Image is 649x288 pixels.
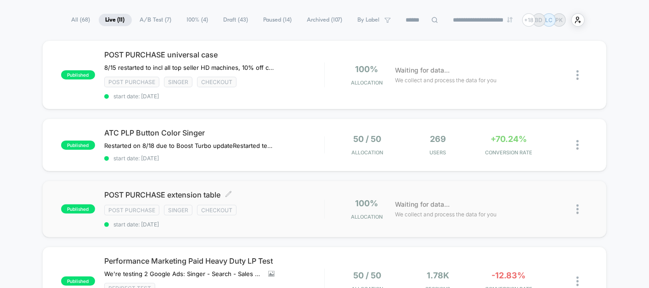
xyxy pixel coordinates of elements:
[99,14,132,26] span: Live ( 11 )
[430,134,446,144] span: 269
[358,17,380,23] span: By Label
[164,205,192,215] span: Singer
[535,17,543,23] p: BD
[356,198,378,208] span: 100%
[405,149,471,156] span: Users
[133,14,179,26] span: A/B Test ( 7 )
[351,79,383,86] span: Allocation
[507,17,513,23] img: end
[104,77,159,87] span: Post Purchase
[492,271,526,280] span: -12.83%
[197,205,237,215] span: checkout
[522,13,536,27] div: + 18
[395,65,450,75] span: Waiting for data...
[257,14,299,26] span: Paused ( 14 )
[61,204,95,214] span: published
[555,17,563,23] p: PK
[576,204,579,214] img: close
[104,64,275,71] span: 8/15 restarted to incl all top seller HD machines, 10% off case0% CR when we have 0% discount8/1 ...
[61,70,95,79] span: published
[104,155,324,162] span: start date: [DATE]
[395,76,497,85] span: We collect and process the data for you
[104,270,261,277] span: We're testing 2 Google Ads: Singer - Search - Sales - Heavy Duty - Nonbrand and SINGER - PMax - H...
[61,141,95,150] span: published
[61,277,95,286] span: published
[576,140,579,150] img: close
[104,93,324,100] span: start date: [DATE]
[65,14,97,26] span: All ( 68 )
[395,210,497,219] span: We collect and process the data for you
[104,221,324,228] span: start date: [DATE]
[300,14,350,26] span: Archived ( 107 )
[164,77,192,87] span: Singer
[576,70,579,80] img: close
[545,17,553,23] p: LC
[476,149,542,156] span: CONVERSION RATE
[351,214,383,220] span: Allocation
[104,50,324,59] span: POST PURCHASE universal case
[197,77,237,87] span: checkout
[104,128,324,137] span: ATC PLP Button Color Singer
[104,256,324,265] span: Performance Marketing Paid Heavy Duty LP Test
[356,64,378,74] span: 100%
[104,142,275,149] span: Restarted on 8/18 due to Boost Turbo updateRestarted test of 7/19: only no atc button challenger ...
[353,271,381,280] span: 50 / 50
[180,14,215,26] span: 100% ( 4 )
[576,277,579,286] img: close
[427,271,449,280] span: 1.78k
[104,190,324,199] span: POST PURCHASE extension table
[395,199,450,209] span: Waiting for data...
[217,14,255,26] span: Draft ( 43 )
[353,134,381,144] span: 50 / 50
[104,205,159,215] span: Post Purchase
[351,149,383,156] span: Allocation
